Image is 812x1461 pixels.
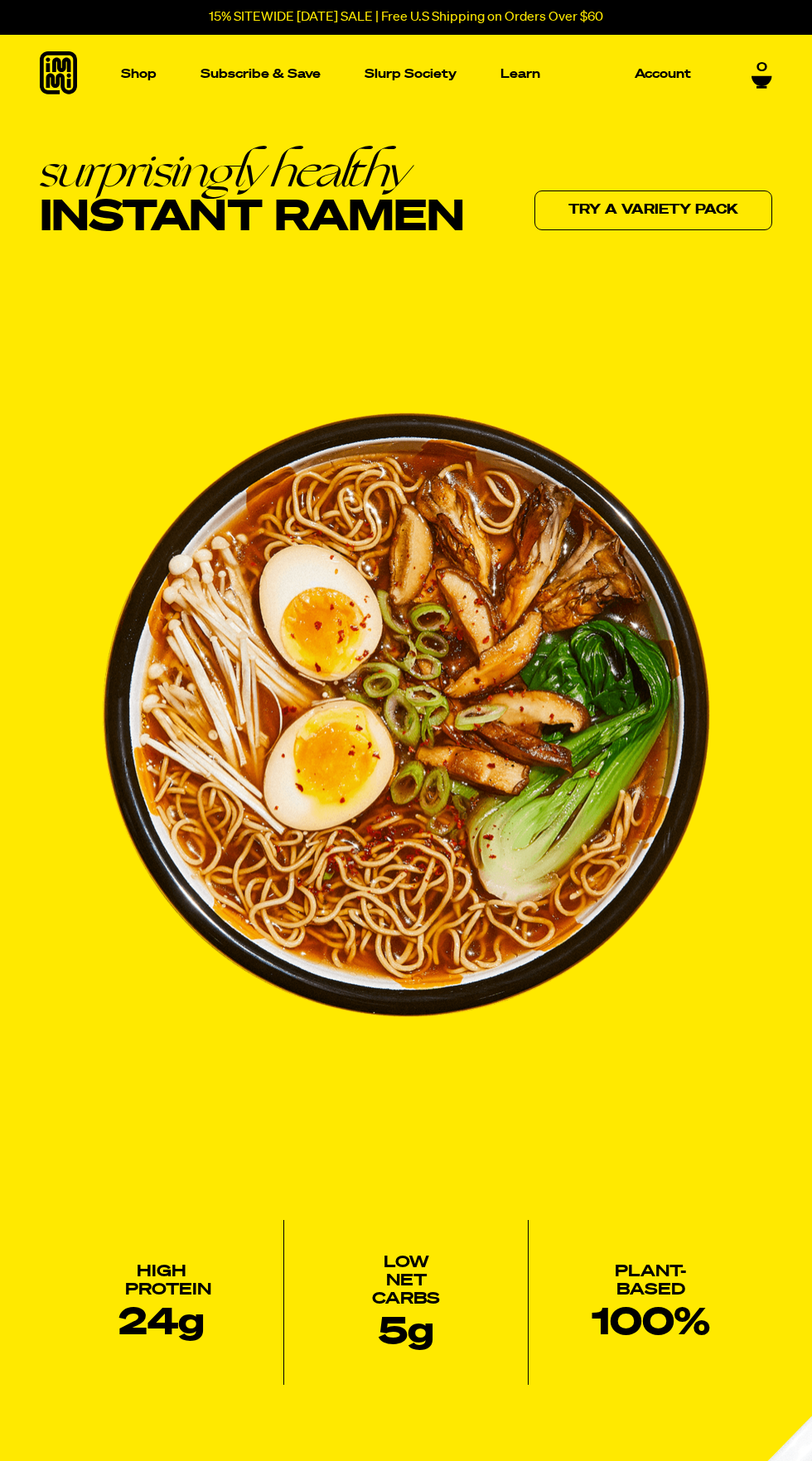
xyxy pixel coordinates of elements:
[201,68,321,80] p: Subscribe & Save
[114,35,698,113] nav: Main navigation
[534,190,772,230] a: Try a variety pack
[114,35,163,113] a: Shop
[494,35,547,113] a: Learn
[752,60,772,89] a: 0
[209,10,603,25] p: 15% SITEWIDE [DATE] SALE | Free U.S Shipping on Orders Over $60
[40,147,464,194] em: surprisingly healthy
[103,412,710,1018] img: Ramen bowl
[628,61,698,87] a: Account
[529,1262,772,1343] div: 100%
[365,68,457,80] p: Slurp Society
[635,68,691,80] p: Account
[614,1262,687,1299] span: Plant-Based
[358,61,463,87] a: Slurp Society
[370,1253,442,1308] span: Low Net Carbs
[756,60,767,75] span: 0
[40,1262,283,1343] div: 24g
[194,61,327,87] a: Subscribe & Save
[284,1253,528,1352] div: 5g
[125,1262,198,1299] span: High Protein
[500,68,540,80] p: Learn
[121,68,157,80] p: Shop
[40,147,464,241] h1: Instant Ramen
